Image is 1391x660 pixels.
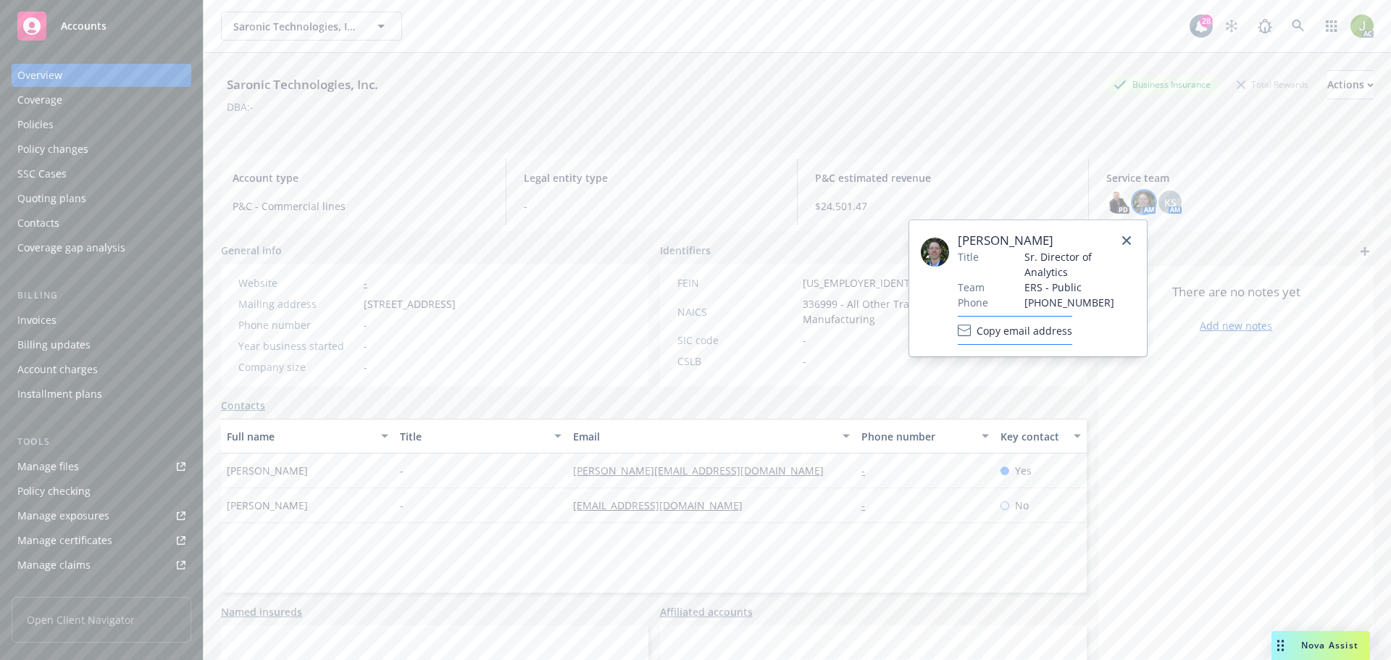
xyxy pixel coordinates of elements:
a: Manage BORs [12,578,191,601]
span: Account type [233,170,488,185]
span: Service team [1106,170,1362,185]
div: Tools [12,435,191,449]
div: Policy changes [17,138,88,161]
div: Drag to move [1271,631,1290,660]
div: Billing [12,288,191,303]
div: Coverage gap analysis [17,236,125,259]
a: close [1118,232,1135,249]
div: 28 [1200,14,1213,28]
span: - [364,359,367,375]
span: - [400,463,404,478]
span: KS [1164,195,1177,210]
span: Identifiers [660,243,711,258]
span: 336999 - All Other Transportation Equipment Manufacturing [803,296,1070,327]
a: Quoting plans [12,187,191,210]
span: $24,501.47 [815,199,1071,214]
a: [PERSON_NAME][EMAIL_ADDRESS][DOMAIN_NAME] [573,464,835,477]
div: Manage claims [17,554,91,577]
span: Legal entity type [524,170,780,185]
span: Copy email address [977,323,1072,338]
div: Business Insurance [1106,75,1218,93]
button: Saronic Technologies, Inc. [221,12,402,41]
span: ERS - Public [1024,280,1135,295]
div: Manage files [17,455,79,478]
button: Nova Assist [1271,631,1370,660]
a: [EMAIL_ADDRESS][DOMAIN_NAME] [573,498,754,512]
div: SIC code [677,333,797,348]
span: P&C estimated revenue [815,170,1071,185]
a: - [861,464,877,477]
div: Saronic Technologies, Inc. [221,75,384,94]
span: Yes [1015,463,1032,478]
span: Team [958,280,985,295]
span: - [524,199,780,214]
a: Manage certificates [12,529,191,552]
span: Manage exposures [12,504,191,527]
a: Search [1284,12,1313,41]
span: - [364,317,367,333]
span: Title [958,249,979,264]
button: Copy email address [958,316,1072,345]
div: Year business started [238,338,358,354]
div: Contacts [17,212,59,235]
div: Website [238,275,358,291]
div: FEIN [677,275,797,291]
span: P&C - Commercial lines [233,199,488,214]
a: Policy changes [12,138,191,161]
span: [US_EMPLOYER_IDENTIFICATION_NUMBER] [803,275,1010,291]
img: photo [1106,191,1129,214]
span: [PHONE_NUMBER] [1024,295,1135,310]
span: Accounts [61,20,106,32]
span: Saronic Technologies, Inc. [233,19,359,34]
img: photo [1350,14,1374,38]
a: Accounts [12,6,191,46]
a: Manage files [12,455,191,478]
div: Policy checking [17,480,91,503]
div: SSC Cases [17,162,67,185]
div: Manage BORs [17,578,85,601]
a: Invoices [12,309,191,332]
button: Full name [221,419,394,454]
span: - [364,338,367,354]
div: Email [573,429,834,444]
button: Title [394,419,567,454]
a: Account charges [12,358,191,381]
a: Overview [12,64,191,87]
span: Sr. Director of Analytics [1024,249,1135,280]
div: Full name [227,429,372,444]
button: Email [567,419,856,454]
div: Key contact [1001,429,1065,444]
span: - [400,498,404,513]
a: Add new notes [1200,318,1272,333]
div: Company size [238,359,358,375]
div: Policies [17,113,54,136]
a: Stop snowing [1217,12,1246,41]
div: Overview [17,64,62,87]
span: [STREET_ADDRESS] [364,296,456,312]
div: Billing updates [17,333,91,356]
span: Nova Assist [1301,639,1358,651]
a: add [1356,243,1374,260]
div: NAICS [677,304,797,319]
span: General info [221,243,282,258]
a: - [861,498,877,512]
img: photo [1132,191,1156,214]
div: Mailing address [238,296,358,312]
a: Report a Bug [1250,12,1279,41]
a: Manage claims [12,554,191,577]
a: - [364,276,367,290]
a: Policies [12,113,191,136]
div: CSLB [677,354,797,369]
span: No [1015,498,1029,513]
a: Installment plans [12,383,191,406]
div: Total Rewards [1229,75,1316,93]
a: Switch app [1317,12,1346,41]
a: SSC Cases [12,162,191,185]
span: Phone [958,295,988,310]
div: Quoting plans [17,187,86,210]
a: Contacts [12,212,191,235]
div: Phone number [861,429,972,444]
div: Manage certificates [17,529,112,552]
div: Coverage [17,88,62,112]
button: Actions [1327,70,1374,99]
